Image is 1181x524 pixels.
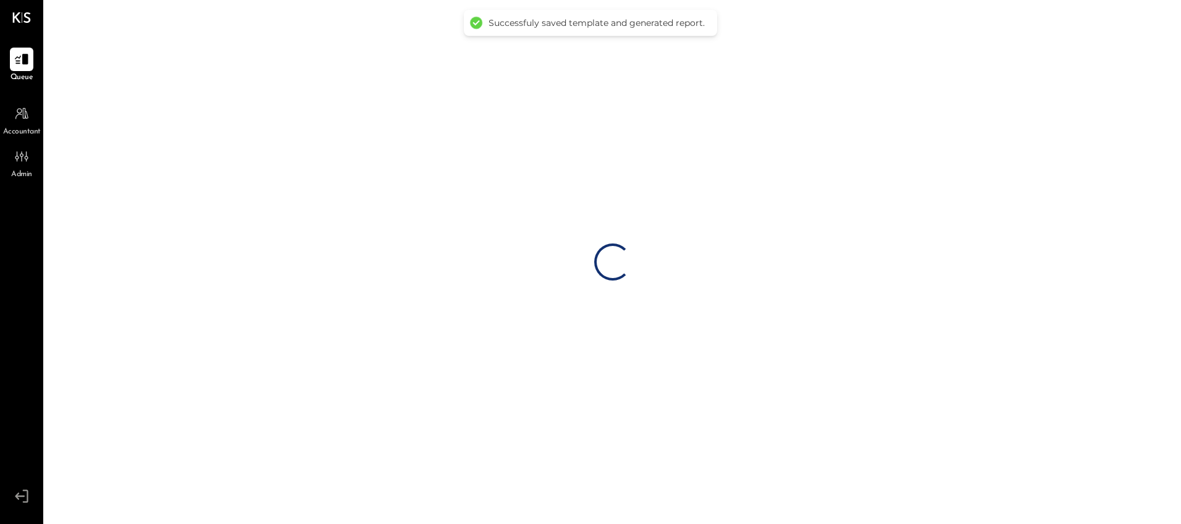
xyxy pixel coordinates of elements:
a: Admin [1,145,43,180]
div: Successfuly saved template and generated report. [489,17,705,28]
span: Queue [11,72,33,83]
span: Admin [11,169,32,180]
span: Accountant [3,127,41,138]
a: Queue [1,48,43,83]
a: Accountant [1,102,43,138]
